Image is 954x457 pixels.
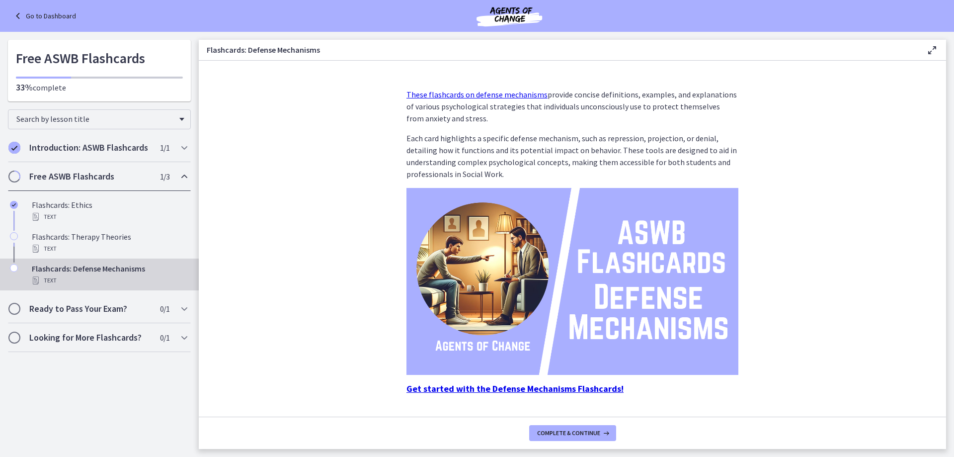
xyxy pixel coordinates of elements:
h2: Looking for More Flashcards? [29,332,151,344]
span: 1 / 1 [160,142,169,154]
p: complete [16,82,183,93]
div: Flashcards: Ethics [32,199,187,223]
span: 1 / 3 [160,171,169,183]
img: ASWB_Flashcards_Defense_Mechanisms.png [406,188,738,375]
p: Each card highlights a specific defense mechanism, such as repression, projection, or denial, det... [406,132,738,180]
a: Get started with the Defense Mechanisms Flashcards! [406,384,624,394]
span: 33% [16,82,33,93]
div: Text [32,243,187,255]
img: Agents of Change [450,4,569,28]
span: 0 / 1 [160,332,169,344]
div: Search by lesson title [8,109,191,129]
h3: Flashcards: Defense Mechanisms [207,44,910,56]
span: Search by lesson title [16,114,174,124]
a: Go to Dashboard [12,10,76,22]
div: Text [32,274,187,286]
button: Complete & continue [529,425,616,441]
div: Text [32,211,187,223]
i: Completed [10,201,18,209]
a: These flashcards on defense mechanisms [406,90,548,99]
h2: Ready to Pass Your Exam? [29,303,151,315]
div: Flashcards: Therapy Theories [32,231,187,255]
i: Completed [8,142,20,154]
h1: Free ASWB Flashcards [16,48,183,69]
h2: Free ASWB Flashcards [29,171,151,183]
h2: Introduction: ASWB Flashcards [29,142,151,154]
p: provide concise definitions, examples, and explanations of various psychological strategies that ... [406,89,738,124]
span: 0 / 1 [160,303,169,315]
div: Flashcards: Defense Mechanisms [32,263,187,286]
strong: Get started with the Defense Mechanisms Flashcards! [406,383,624,394]
span: Complete & continue [537,429,600,437]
